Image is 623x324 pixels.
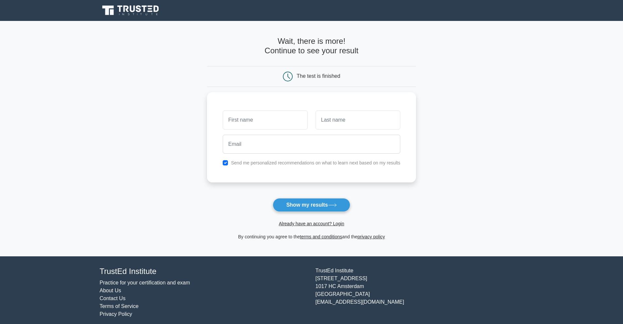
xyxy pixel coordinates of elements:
div: TrustEd Institute [STREET_ADDRESS] 1017 HC Amsterdam [GEOGRAPHIC_DATA] [EMAIL_ADDRESS][DOMAIN_NAME] [312,267,528,318]
a: privacy policy [357,234,385,239]
input: Email [223,135,400,154]
a: Terms of Service [100,303,139,309]
input: First name [223,111,307,129]
div: The test is finished [297,73,340,79]
input: Last name [316,111,400,129]
label: Send me personalized recommendations on what to learn next based on my results [231,160,400,165]
a: Practice for your certification and exam [100,280,190,285]
button: Show my results [273,198,350,212]
a: terms and conditions [300,234,342,239]
h4: Wait, there is more! Continue to see your result [207,37,416,56]
a: Contact Us [100,296,126,301]
a: Privacy Policy [100,311,132,317]
a: About Us [100,288,121,293]
a: Already have an account? Login [279,221,344,226]
h4: TrustEd Institute [100,267,308,276]
div: By continuing you agree to the and the [203,233,420,241]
